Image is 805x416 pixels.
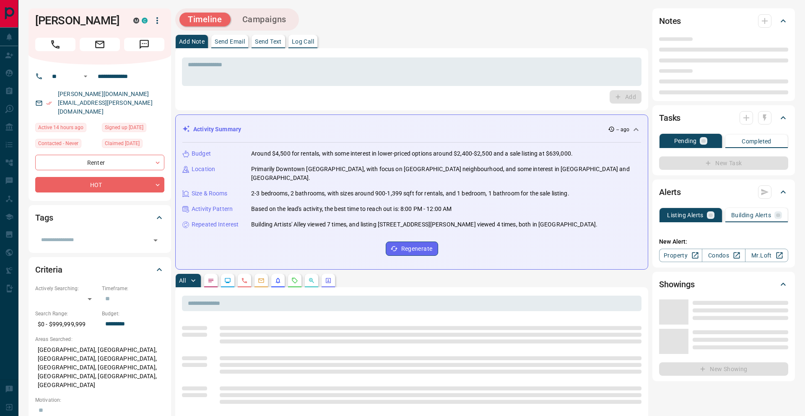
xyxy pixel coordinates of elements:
h2: Tags [35,211,53,224]
div: Tags [35,208,164,228]
svg: Email Verified [46,100,52,106]
div: mrloft.ca [133,18,139,23]
p: Budget: [102,310,164,317]
h2: Showings [659,278,695,291]
p: $0 - $999,999,999 [35,317,98,331]
p: Areas Searched: [35,335,164,343]
p: Motivation: [35,396,164,404]
span: Claimed [DATE] [105,139,140,148]
p: Activity Pattern [192,205,233,213]
p: Actively Searching: [35,285,98,292]
h2: Notes [659,14,681,28]
p: Pending [674,138,697,144]
button: Campaigns [234,13,295,26]
p: Primarily Downtown [GEOGRAPHIC_DATA], with focus on [GEOGRAPHIC_DATA] neighbourhood, and some int... [251,165,641,182]
svg: Calls [241,277,248,284]
span: Contacted - Never [38,139,78,148]
svg: Lead Browsing Activity [224,277,231,284]
span: Active 14 hours ago [38,123,83,132]
h1: [PERSON_NAME] [35,14,121,27]
p: Size & Rooms [192,189,228,198]
div: Activity Summary-- ago [182,122,641,137]
p: All [179,278,186,283]
div: Showings [659,274,788,294]
svg: Emails [258,277,265,284]
div: Thu Mar 05 2015 [102,123,164,135]
button: Timeline [179,13,231,26]
div: Mon Sep 15 2025 [35,123,98,135]
button: Open [80,71,91,81]
p: Activity Summary [193,125,241,134]
button: Regenerate [386,242,438,256]
p: Listing Alerts [667,212,704,218]
p: Location [192,165,215,174]
p: Repeated Interest [192,220,239,229]
p: Building Artists' Alley viewed 7 times, and listing [STREET_ADDRESS][PERSON_NAME] viewed 4 times,... [251,220,597,229]
div: Notes [659,11,788,31]
div: Alerts [659,182,788,202]
button: Open [150,234,161,246]
span: Signed up [DATE] [105,123,143,132]
a: Condos [702,249,745,262]
p: [GEOGRAPHIC_DATA], [GEOGRAPHIC_DATA], [GEOGRAPHIC_DATA], [GEOGRAPHIC_DATA], [GEOGRAPHIC_DATA], [G... [35,343,164,392]
p: Send Text [255,39,282,44]
h2: Alerts [659,185,681,199]
svg: Agent Actions [325,277,332,284]
div: Tasks [659,108,788,128]
svg: Listing Alerts [275,277,281,284]
a: Mr.Loft [745,249,788,262]
div: Thu Mar 05 2015 [102,139,164,151]
div: Renter [35,155,164,170]
p: Search Range: [35,310,98,317]
span: Call [35,38,75,51]
svg: Requests [291,277,298,284]
p: Add Note [179,39,205,44]
p: Timeframe: [102,285,164,292]
p: New Alert: [659,237,788,246]
svg: Opportunities [308,277,315,284]
svg: Notes [208,277,214,284]
span: Email [80,38,120,51]
p: Budget [192,149,211,158]
p: Log Call [292,39,314,44]
div: HOT [35,177,164,192]
div: Criteria [35,260,164,280]
p: -- ago [616,126,629,133]
p: Send Email [215,39,245,44]
span: Message [124,38,164,51]
h2: Criteria [35,263,62,276]
p: Based on the lead's activity, the best time to reach out is: 8:00 PM - 12:00 AM [251,205,452,213]
a: [PERSON_NAME][DOMAIN_NAME][EMAIL_ADDRESS][PERSON_NAME][DOMAIN_NAME] [58,91,153,115]
p: Around $4,500 for rentals, with some interest in lower-priced options around $2,400-$2,500 and a ... [251,149,573,158]
a: Property [659,249,702,262]
h2: Tasks [659,111,680,125]
p: Building Alerts [731,212,771,218]
p: Completed [742,138,771,144]
p: 2-3 bedrooms, 2 bathrooms, with sizes around 900-1,399 sqft for rentals, and 1 bedroom, 1 bathroo... [251,189,569,198]
div: condos.ca [142,18,148,23]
